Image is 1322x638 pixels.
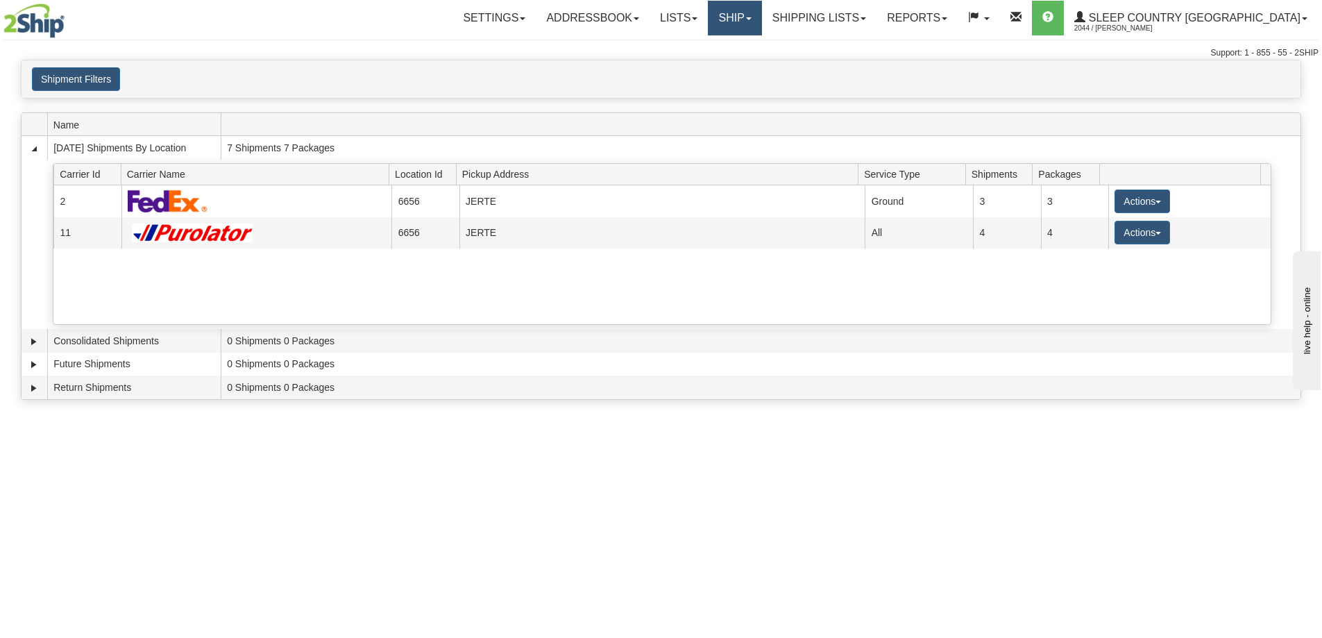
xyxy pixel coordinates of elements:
[53,217,121,249] td: 11
[865,217,973,249] td: All
[391,185,459,217] td: 6656
[876,1,958,35] a: Reports
[60,163,121,185] span: Carrier Id
[864,163,965,185] span: Service Type
[27,335,41,349] a: Expand
[973,185,1040,217] td: 3
[391,217,459,249] td: 6656
[221,329,1300,353] td: 0 Shipments 0 Packages
[1041,185,1108,217] td: 3
[1115,190,1170,213] button: Actions
[1290,248,1321,389] iframe: chat widget
[128,190,207,212] img: FedEx Express®
[762,1,876,35] a: Shipping lists
[53,185,121,217] td: 2
[1085,12,1300,24] span: Sleep Country [GEOGRAPHIC_DATA]
[127,163,389,185] span: Carrier Name
[459,217,865,249] td: JERTE
[1041,217,1108,249] td: 4
[973,217,1040,249] td: 4
[395,163,456,185] span: Location Id
[452,1,536,35] a: Settings
[972,163,1033,185] span: Shipments
[462,163,858,185] span: Pickup Address
[27,142,41,156] a: Collapse
[3,3,65,38] img: logo2044.jpg
[1074,22,1178,35] span: 2044 / [PERSON_NAME]
[221,376,1300,399] td: 0 Shipments 0 Packages
[47,353,221,376] td: Future Shipments
[32,67,120,91] button: Shipment Filters
[708,1,761,35] a: Ship
[3,47,1319,59] div: Support: 1 - 855 - 55 - 2SHIP
[221,136,1300,160] td: 7 Shipments 7 Packages
[47,136,221,160] td: [DATE] Shipments By Location
[221,353,1300,376] td: 0 Shipments 0 Packages
[536,1,650,35] a: Addressbook
[1115,221,1170,244] button: Actions
[865,185,973,217] td: Ground
[1064,1,1318,35] a: Sleep Country [GEOGRAPHIC_DATA] 2044 / [PERSON_NAME]
[10,12,128,22] div: live help - online
[53,114,221,135] span: Name
[650,1,708,35] a: Lists
[459,185,865,217] td: JERTE
[27,381,41,395] a: Expand
[1038,163,1099,185] span: Packages
[27,358,41,371] a: Expand
[47,329,221,353] td: Consolidated Shipments
[128,224,259,242] img: Purolator
[47,376,221,399] td: Return Shipments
